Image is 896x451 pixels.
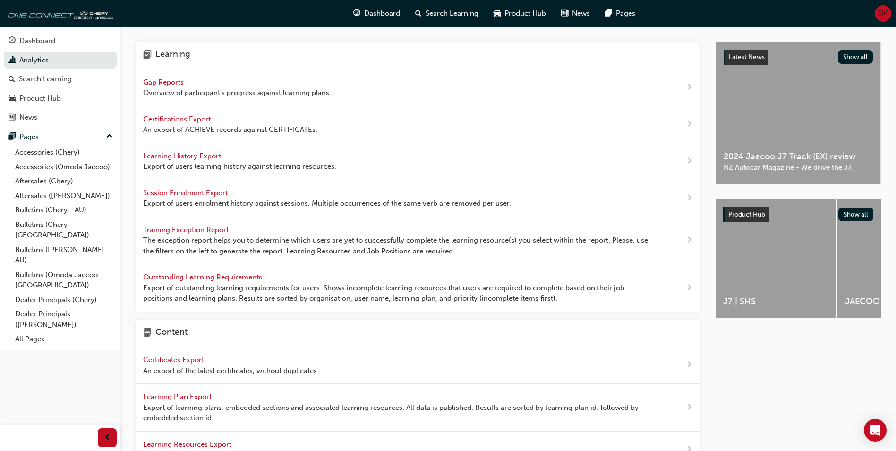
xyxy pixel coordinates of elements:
[616,8,635,19] span: Pages
[486,4,554,23] a: car-iconProduct Hub
[155,49,190,61] h4: Learning
[686,359,693,371] span: next-icon
[686,282,693,294] span: next-icon
[11,293,117,307] a: Dealer Principals (Chery)
[4,90,117,107] a: Product Hub
[9,56,16,65] span: chart-icon
[723,296,828,307] span: J7 | SHS
[9,75,15,84] span: search-icon
[155,327,188,339] h4: Content
[143,49,152,61] span: learning-icon
[11,189,117,203] a: Aftersales ([PERSON_NAME])
[136,347,700,384] a: Certificates Export An export of the latest certificates, without duplicates.next-icon
[686,119,693,130] span: next-icon
[11,217,117,243] a: Bulletins (Chery - [GEOGRAPHIC_DATA])
[494,8,501,19] span: car-icon
[724,162,873,173] span: NZ Autocar Magazine - We drive the J7.
[4,109,117,126] a: News
[143,327,152,339] span: page-icon
[415,8,422,19] span: search-icon
[143,273,264,281] span: Outstanding Learning Requirements
[4,128,117,146] button: Pages
[686,234,693,246] span: next-icon
[9,133,16,141] span: pages-icon
[143,283,656,304] span: Export of outstanding learning requirements for users. Shows incomplete learning resources that u...
[4,52,117,69] a: Analytics
[716,199,836,318] a: J7 | SHS
[686,156,693,167] span: next-icon
[19,35,55,46] div: Dashboard
[353,8,360,19] span: guage-icon
[11,268,117,293] a: Bulletins (Omoda Jaecoo - [GEOGRAPHIC_DATA])
[9,95,16,103] span: car-icon
[136,69,700,106] a: Gap Reports Overview of participant's progress against learning plans.next-icon
[686,192,693,204] span: next-icon
[364,8,400,19] span: Dashboard
[875,5,891,22] button: SM
[19,131,39,142] div: Pages
[19,93,61,104] div: Product Hub
[723,207,873,222] a: Product HubShow all
[346,4,408,23] a: guage-iconDashboard
[5,4,113,23] img: oneconnect
[143,198,511,209] span: Export of users enrolment history against sessions. Multiple occurrences of the same verb are rem...
[686,82,693,94] span: next-icon
[11,203,117,217] a: Bulletins (Chery - AU)
[143,356,206,364] span: Certificates Export
[864,419,887,442] div: Open Intercom Messenger
[838,50,873,64] button: Show all
[426,8,478,19] span: Search Learning
[11,174,117,189] a: Aftersales (Chery)
[104,432,111,444] span: prev-icon
[686,402,693,414] span: next-icon
[143,392,213,401] span: Learning Plan Export
[561,8,568,19] span: news-icon
[408,4,486,23] a: search-iconSearch Learning
[143,124,317,135] span: An export of ACHIEVE records against CERTIFICATEs.
[572,8,590,19] span: News
[4,70,117,88] a: Search Learning
[11,332,117,347] a: All Pages
[728,210,765,218] span: Product Hub
[143,161,336,172] span: Export of users learning history against learning resources.
[136,143,700,180] a: Learning History Export Export of users learning history against learning resources.next-icon
[143,78,186,87] span: Gap Reports
[136,264,700,312] a: Outstanding Learning Requirements Export of outstanding learning requirements for users. Shows in...
[11,243,117,268] a: Bulletins ([PERSON_NAME] - AU)
[136,180,700,217] a: Session Enrolment Export Export of users enrolment history against sessions. Multiple occurrences...
[4,32,117,50] a: Dashboard
[143,440,233,449] span: Learning Resources Export
[9,113,16,122] span: news-icon
[11,307,117,332] a: Dealer Principals ([PERSON_NAME])
[19,112,37,123] div: News
[136,106,700,143] a: Certifications Export An export of ACHIEVE records against CERTIFICATEs.next-icon
[136,384,700,432] a: Learning Plan Export Export of learning plans, embedded sections and associated learning resource...
[729,53,765,61] span: Latest News
[4,30,117,128] button: DashboardAnalyticsSearch LearningProduct HubNews
[143,225,230,234] span: Training Exception Report
[554,4,597,23] a: news-iconNews
[143,87,331,98] span: Overview of participant's progress against learning plans.
[11,145,117,160] a: Accessories (Chery)
[136,217,700,265] a: Training Exception Report The exception report helps you to determine which users are yet to succ...
[504,8,546,19] span: Product Hub
[143,235,656,256] span: The exception report helps you to determine which users are yet to successfully complete the lear...
[143,189,230,197] span: Session Enrolment Export
[605,8,612,19] span: pages-icon
[878,8,888,19] span: SM
[143,152,223,160] span: Learning History Export
[143,115,213,123] span: Certifications Export
[143,365,319,376] span: An export of the latest certificates, without duplicates.
[724,50,873,65] a: Latest NewsShow all
[143,402,656,424] span: Export of learning plans, embedded sections and associated learning resources. All data is publis...
[106,130,113,143] span: up-icon
[716,42,881,184] a: Latest NewsShow all2024 Jaecoo J7 Track (EX) reviewNZ Autocar Magazine - We drive the J7.
[724,151,873,162] span: 2024 Jaecoo J7 Track (EX) review
[19,74,72,85] div: Search Learning
[9,37,16,45] span: guage-icon
[597,4,643,23] a: pages-iconPages
[838,208,874,221] button: Show all
[11,160,117,174] a: Accessories (Omoda Jaecoo)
